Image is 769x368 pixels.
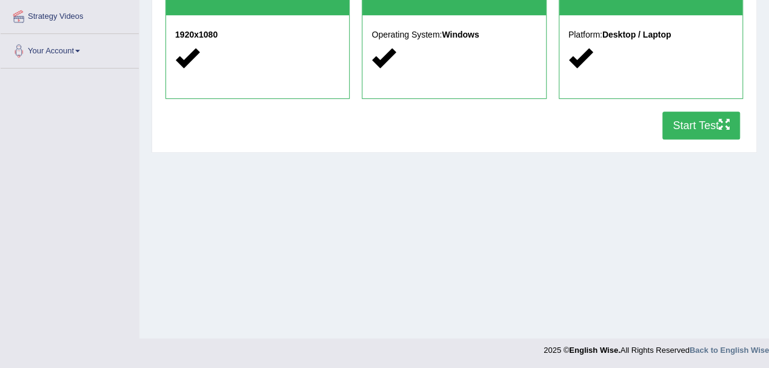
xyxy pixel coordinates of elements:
strong: English Wise. [569,346,620,355]
div: 2025 © All Rights Reserved [544,338,769,356]
strong: Desktop / Laptop [602,30,671,39]
strong: 1920x1080 [175,30,218,39]
h5: Platform: [568,30,733,39]
button: Start Test [662,112,740,139]
a: Your Account [1,34,139,64]
strong: Windows [442,30,479,39]
h5: Operating System: [371,30,536,39]
a: Back to English Wise [690,346,769,355]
